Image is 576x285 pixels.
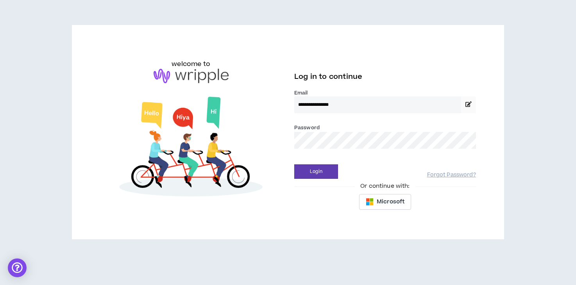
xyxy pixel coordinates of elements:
img: Welcome to Wripple [100,91,282,205]
button: Microsoft [359,194,411,210]
div: Open Intercom Messenger [8,258,27,277]
img: logo-brand.png [154,69,229,84]
label: Password [294,124,320,131]
label: Email [294,89,476,96]
span: Microsoft [377,198,404,206]
button: Login [294,164,338,179]
a: Forgot Password? [427,171,476,179]
h6: welcome to [172,59,210,69]
span: Or continue with: [355,182,415,191]
span: Log in to continue [294,72,362,82]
